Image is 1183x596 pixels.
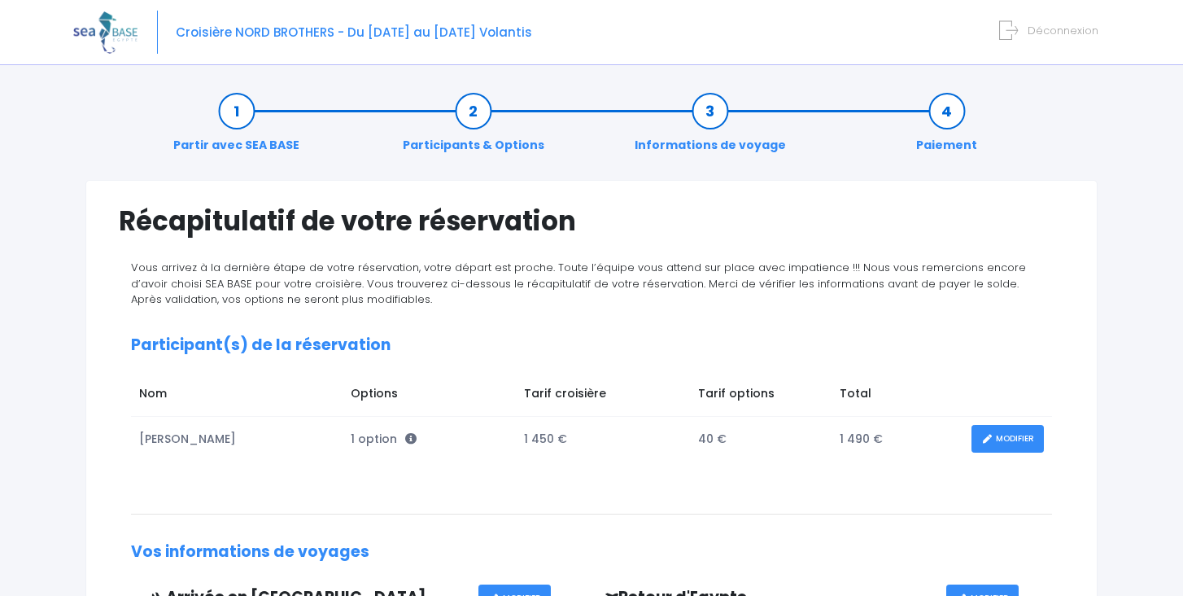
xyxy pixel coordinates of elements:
[832,417,964,462] td: 1 490 €
[908,103,985,154] a: Paiement
[131,260,1026,307] span: Vous arrivez à la dernière étape de votre réservation, votre départ est proche. Toute l’équipe vo...
[1028,23,1098,38] span: Déconnexion
[517,417,691,462] td: 1 450 €
[690,417,832,462] td: 40 €
[971,425,1044,454] a: MODIFIER
[131,336,1052,355] h2: Participant(s) de la réservation
[690,377,832,416] td: Tarif options
[395,103,552,154] a: Participants & Options
[165,103,308,154] a: Partir avec SEA BASE
[517,377,691,416] td: Tarif croisière
[832,377,964,416] td: Total
[131,377,343,416] td: Nom
[351,431,417,447] span: 1 option
[131,543,1052,562] h2: Vos informations de voyages
[131,417,343,462] td: [PERSON_NAME]
[343,377,517,416] td: Options
[119,205,1064,237] h1: Récapitulatif de votre réservation
[176,24,532,41] span: Croisière NORD BROTHERS - Du [DATE] au [DATE] Volantis
[626,103,794,154] a: Informations de voyage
